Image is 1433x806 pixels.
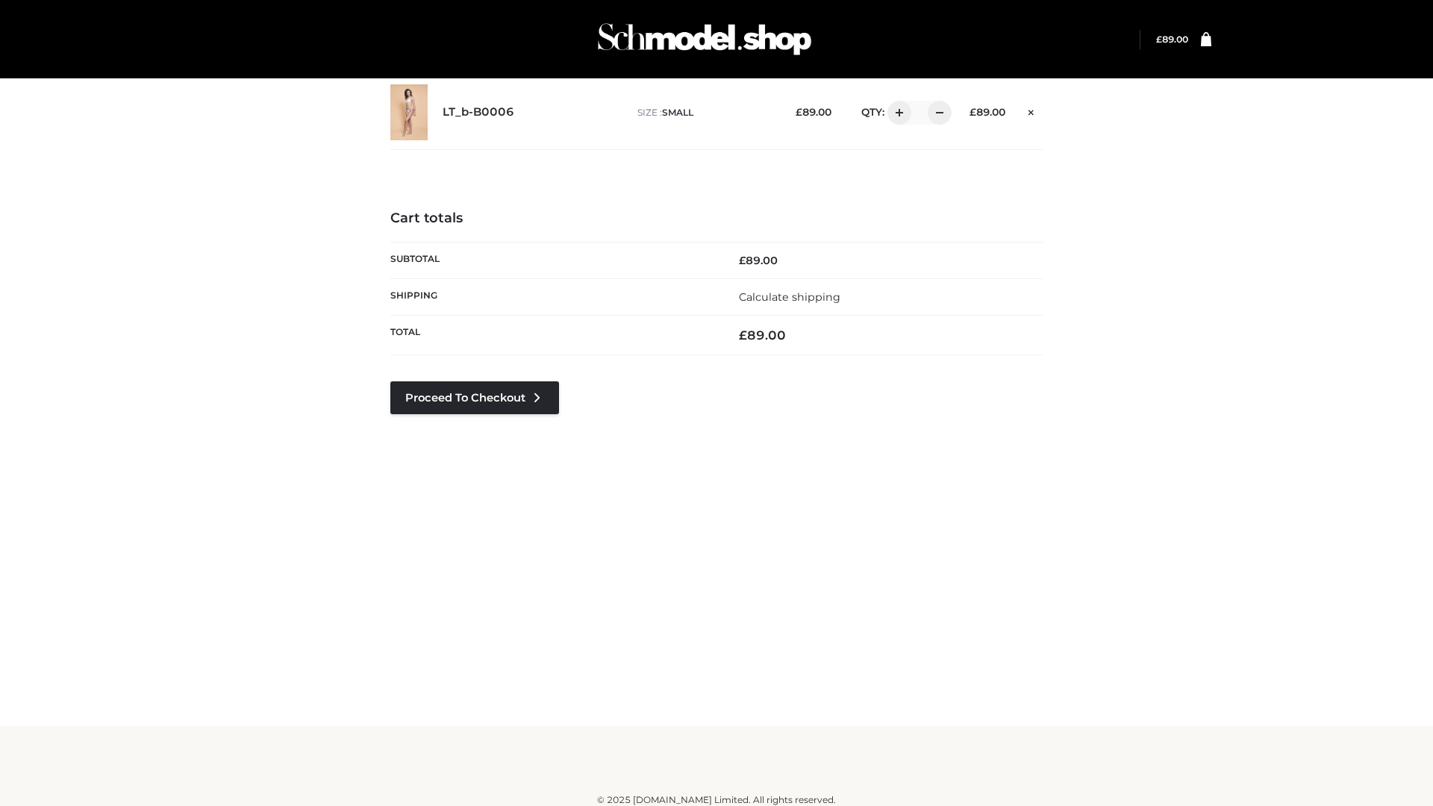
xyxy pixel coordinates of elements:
bdi: 89.00 [970,106,1005,118]
a: Proceed to Checkout [390,381,559,414]
bdi: 89.00 [796,106,831,118]
span: £ [1156,34,1162,45]
div: QTY: [846,101,946,125]
span: £ [970,106,976,118]
img: LT_b-B0006 - SMALL [390,84,428,140]
p: size : [637,106,772,119]
span: £ [739,328,747,343]
bdi: 89.00 [1156,34,1188,45]
th: Shipping [390,278,716,315]
bdi: 89.00 [739,254,778,267]
span: £ [739,254,746,267]
a: Calculate shipping [739,290,840,304]
bdi: 89.00 [739,328,786,343]
h4: Cart totals [390,210,1043,227]
th: Total [390,316,716,355]
img: Schmodel Admin 964 [593,10,817,69]
a: LT_b-B0006 [443,105,514,119]
a: £89.00 [1156,34,1188,45]
span: £ [796,106,802,118]
th: Subtotal [390,242,716,278]
span: SMALL [662,107,693,118]
a: Remove this item [1020,101,1043,120]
